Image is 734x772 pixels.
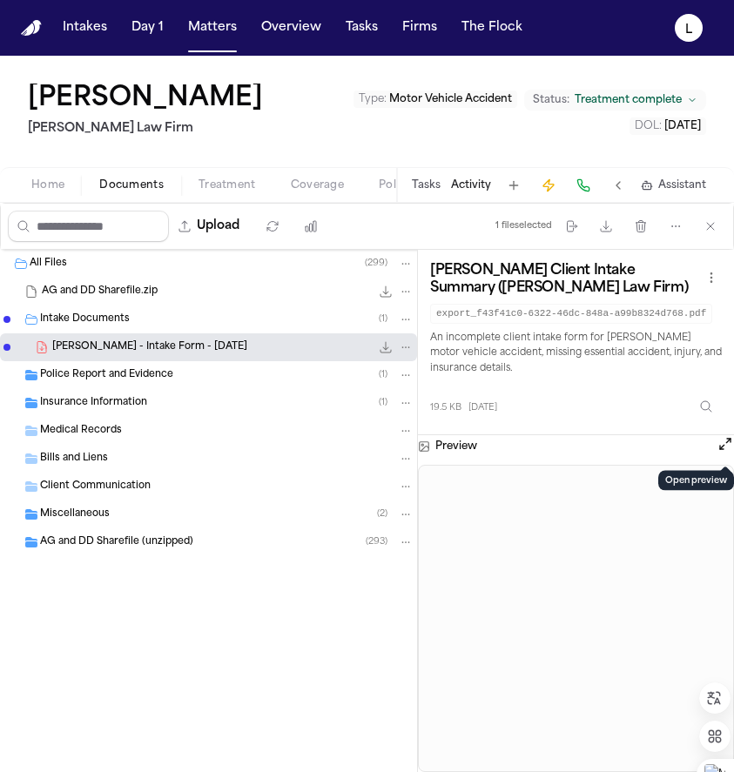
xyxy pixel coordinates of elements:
[430,304,712,324] code: export_f43f41c0-6322-46dc-848a-a99b8324d768.pdf
[630,117,706,135] button: Edit DOL: 2024-10-06
[56,12,114,44] button: Intakes
[536,173,561,198] button: Create Immediate Task
[52,340,247,355] span: [PERSON_NAME] - Intake Form - [DATE]
[181,12,244,44] button: Matters
[199,178,256,192] span: Treatment
[379,370,387,379] span: ( 1 )
[658,471,734,491] div: Open preview
[377,283,394,300] button: Download AG and DD Sharefile.zip
[40,535,193,550] span: AG and DD Sharefile (unzipped)
[291,178,344,192] span: Coverage
[389,94,512,104] span: Motor Vehicle Accident
[21,20,42,37] img: Finch Logo
[658,178,706,192] span: Assistant
[254,12,328,44] button: Overview
[40,396,147,411] span: Insurance Information
[339,12,385,44] button: Tasks
[641,178,706,192] button: Assistant
[40,368,173,383] span: Police Report and Evidence
[379,314,387,324] span: ( 1 )
[21,20,42,37] a: Home
[30,257,67,272] span: All Files
[169,211,250,242] button: Upload
[524,90,706,111] button: Change status from Treatment complete
[366,537,387,547] span: ( 293 )
[28,84,263,115] h1: [PERSON_NAME]
[495,220,552,232] div: 1 file selected
[40,480,151,494] span: Client Communication
[365,258,387,268] span: ( 299 )
[717,435,734,458] button: Open preview
[377,509,387,519] span: ( 2 )
[40,424,122,439] span: Medical Records
[635,121,662,131] span: DOL :
[359,94,387,104] span: Type :
[430,262,701,297] h3: [PERSON_NAME] Client Intake Summary ([PERSON_NAME] Law Firm)
[435,440,477,453] h3: Preview
[430,401,461,414] span: 19.5 KB
[377,339,394,356] button: Download D. Diaz - Intake Form - 7.10.25
[412,178,441,192] button: Tasks
[533,93,569,107] span: Status:
[575,93,682,107] span: Treatment complete
[28,118,270,139] h2: [PERSON_NAME] Law Firm
[419,466,733,771] iframe: D. Diaz - Intake Form - 7.10.25
[40,312,130,327] span: Intake Documents
[379,398,387,407] span: ( 1 )
[451,178,491,192] button: Activity
[395,12,444,44] button: Firms
[690,391,722,422] button: Inspect
[125,12,171,44] button: Day 1
[502,173,526,198] button: Add Task
[455,12,529,44] button: The Flock
[40,507,110,522] span: Miscellaneous
[8,211,169,242] input: Search files
[571,173,596,198] button: Make a Call
[379,178,412,192] span: Police
[40,452,108,467] span: Bills and Liens
[99,178,164,192] span: Documents
[28,84,263,115] button: Edit matter name
[717,435,734,453] button: Open preview
[31,178,64,192] span: Home
[430,331,722,378] p: An incomplete client intake form for [PERSON_NAME] motor vehicle accident, missing essential acci...
[664,121,701,131] span: [DATE]
[468,401,497,414] span: [DATE]
[354,91,517,108] button: Edit Type: Motor Vehicle Accident
[42,285,158,299] span: AG and DD Sharefile.zip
